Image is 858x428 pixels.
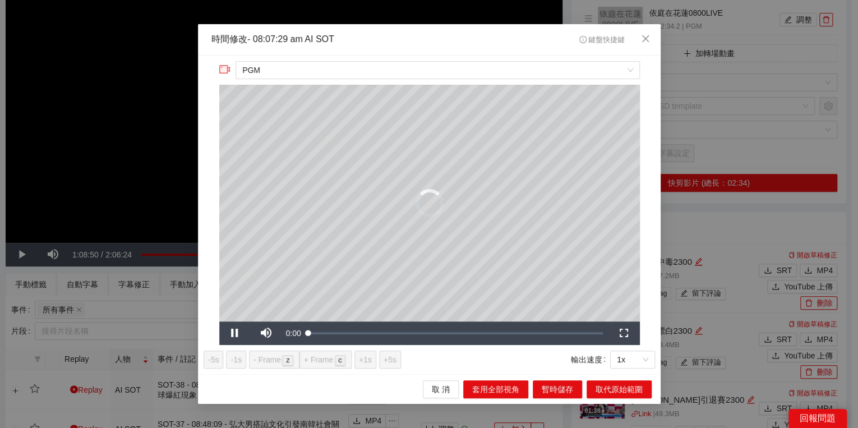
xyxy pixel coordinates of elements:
[472,383,519,395] span: 套用全部視角
[579,36,586,43] span: info-circle
[463,380,528,398] button: 套用全部視角
[219,64,230,75] span: video-camera
[630,24,661,54] button: Close
[248,351,299,369] button: - Framez
[579,36,624,44] span: 鍵盤快捷鍵
[204,351,223,369] button: -5s
[308,332,602,334] div: Progress Bar
[299,351,351,369] button: + Framec
[285,329,301,338] span: 0:00
[432,383,450,395] span: 取 消
[354,351,376,369] button: +1s
[608,321,639,345] button: Fullscreen
[219,85,639,321] div: Video Player
[423,380,459,398] button: 取 消
[617,351,648,368] span: 1x
[379,351,400,369] button: +5s
[788,409,847,428] div: 回報問題
[211,33,334,46] div: 時間修改 - 08:07:29 am AI SOT
[571,351,610,369] label: 輸出速度
[219,321,250,345] button: Pause
[226,351,246,369] button: -1s
[250,321,282,345] button: Mute
[596,383,643,395] span: 取代原始範圍
[641,34,650,43] span: close
[542,383,573,395] span: 暫時儲存
[587,380,652,398] button: 取代原始範圍
[533,380,582,398] button: 暫時儲存
[242,62,633,79] span: PGM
